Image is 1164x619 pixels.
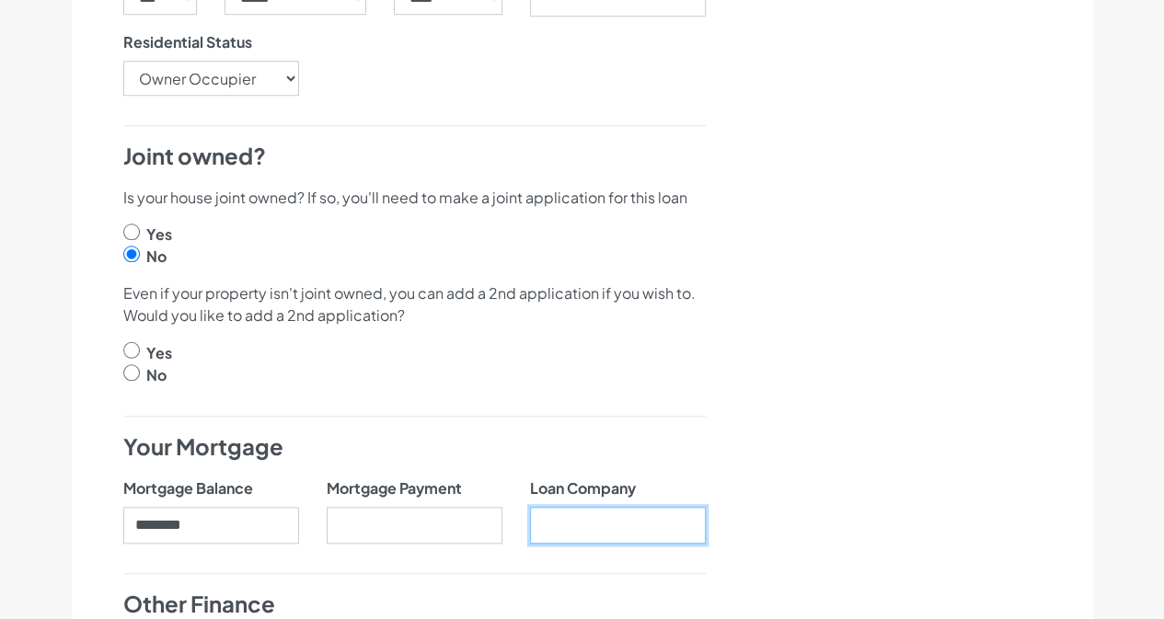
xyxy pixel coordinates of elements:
label: No [146,364,167,386]
label: Loan Company [530,477,636,499]
label: Mortgage Balance [123,477,253,499]
h4: Your Mortgage [123,431,706,463]
label: Yes [146,342,172,364]
label: Mortgage Payment [327,477,462,499]
label: No [146,246,167,268]
p: Is your house joint owned? If so, you'll need to make a joint application for this loan [123,187,706,209]
p: Even if your property isn't joint owned, you can add a 2nd application if you wish to. Would you ... [123,282,706,327]
label: Yes [146,224,172,246]
h4: Joint owned? [123,141,706,172]
label: Residential Status [123,31,252,53]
